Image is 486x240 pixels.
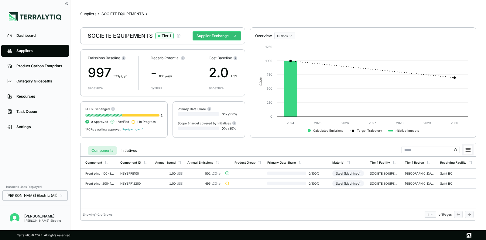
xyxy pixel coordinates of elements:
[16,79,63,84] div: Category Glidepaths
[9,12,61,21] img: Logo
[270,115,272,118] text: 0
[187,182,220,185] div: 495
[155,161,176,164] div: Annual Spend
[222,112,227,116] span: 0 %
[423,121,431,125] text: 2029
[88,32,181,40] div: SOCIETE EQUIPEMENTS
[151,56,185,61] div: Decarb Potential
[24,219,61,222] div: [PERSON_NAME] Electric
[88,56,127,61] div: Emissions Baseline
[209,86,224,90] div: since 2024
[306,182,326,185] span: 0 / 100 %
[116,120,117,123] span: 1
[259,77,263,86] text: tCO e
[159,74,172,78] span: t CO e/yr
[2,183,68,190] div: Business Units Displayed
[370,172,399,175] div: SOCIETE EQUIPEMENTS
[116,120,129,123] span: Verified
[85,182,115,185] div: Front plinth 200x1200
[151,86,162,90] div: by 2030
[16,109,63,114] div: Task Queue
[395,129,419,133] text: Initiative Impacts
[7,211,22,225] button: Open user button
[16,64,63,68] div: Product Carbon Footprints
[178,121,236,125] div: Scope 3 target covered by Initiatives
[222,127,227,130] span: 0 %
[24,214,61,219] div: [PERSON_NAME]
[10,213,19,223] img: Jules Cordillot
[16,94,63,99] div: Resources
[161,113,163,117] span: 2
[357,129,382,133] text: Target Trajectory
[83,213,112,216] div: Showing 1 - 2 of 2 rows
[405,182,434,185] div: [GEOGRAPHIC_DATA] & [GEOGRAPHIC_DATA]
[370,161,390,164] div: Tier 1 Facility
[187,161,213,164] div: Annual Emissions
[440,172,469,175] div: Saint BOI
[146,12,147,16] span: ›
[101,12,144,16] div: SOCIETE EQUIPEMENTS
[228,112,237,116] span: / 100 %
[228,127,236,130] span: / 30 %
[80,12,96,16] button: Suppliers
[120,172,149,175] div: NSYSPF8100
[88,146,117,155] button: Components
[234,161,255,164] div: Product Group
[287,121,294,125] text: 2024
[117,146,141,155] button: Initiatives
[267,101,272,104] text: 250
[212,172,221,175] span: tCO e
[332,180,364,186] div: Steel (Machined)
[405,161,424,164] div: Tier 1 Region
[85,161,102,164] div: Component
[277,34,288,38] span: Outlook
[122,127,143,131] span: Review now
[6,193,57,198] span: [PERSON_NAME] Electric (All)
[187,172,220,175] div: 502
[370,182,399,185] div: SOCIETE EQUIPEMENTS
[209,63,238,82] div: 2.0
[209,56,238,61] div: Cost Baseline
[267,73,272,76] text: 750
[259,79,263,81] tspan: 2
[85,172,115,175] div: Front plinth 100x800
[120,161,141,164] div: Component ID
[162,33,171,38] div: Tier 1
[91,120,108,123] span: Approved
[16,124,63,129] div: Settings
[217,183,219,186] sub: 2
[314,121,321,125] text: 2025
[439,213,452,216] span: of 1 Pages
[137,120,138,123] span: 1
[119,76,121,78] sub: 2
[265,59,272,63] text: 1000
[313,129,343,132] text: Calculated Emissions
[177,182,183,185] span: US$
[332,170,364,176] div: Steel (Machined)
[451,121,458,125] text: 2030
[155,182,183,185] div: 1.00
[440,182,469,185] div: Saint BOI
[16,48,63,53] div: Suppliers
[274,33,295,39] button: Outlook
[440,161,467,164] div: Receiving Facility
[114,74,127,78] span: t CO e/yr
[332,161,344,164] div: Material
[137,120,156,123] span: In Progress
[155,172,183,175] div: 1.00
[231,74,237,78] span: US$
[91,120,93,123] span: 0
[85,106,163,111] div: PCFs Exchanged
[178,106,211,111] div: Primary Data Share
[165,76,166,78] sub: 2
[98,12,100,16] span: ›
[212,182,221,185] span: tCO e
[151,63,185,82] div: -
[405,172,434,175] div: [GEOGRAPHIC_DATA] & [GEOGRAPHIC_DATA]
[369,121,376,125] text: 2027
[85,127,121,131] span: 1 PCFs awaiting approval.
[88,86,103,90] div: since 2024
[217,173,219,176] sub: 2
[177,172,183,175] span: US$
[267,87,272,90] text: 500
